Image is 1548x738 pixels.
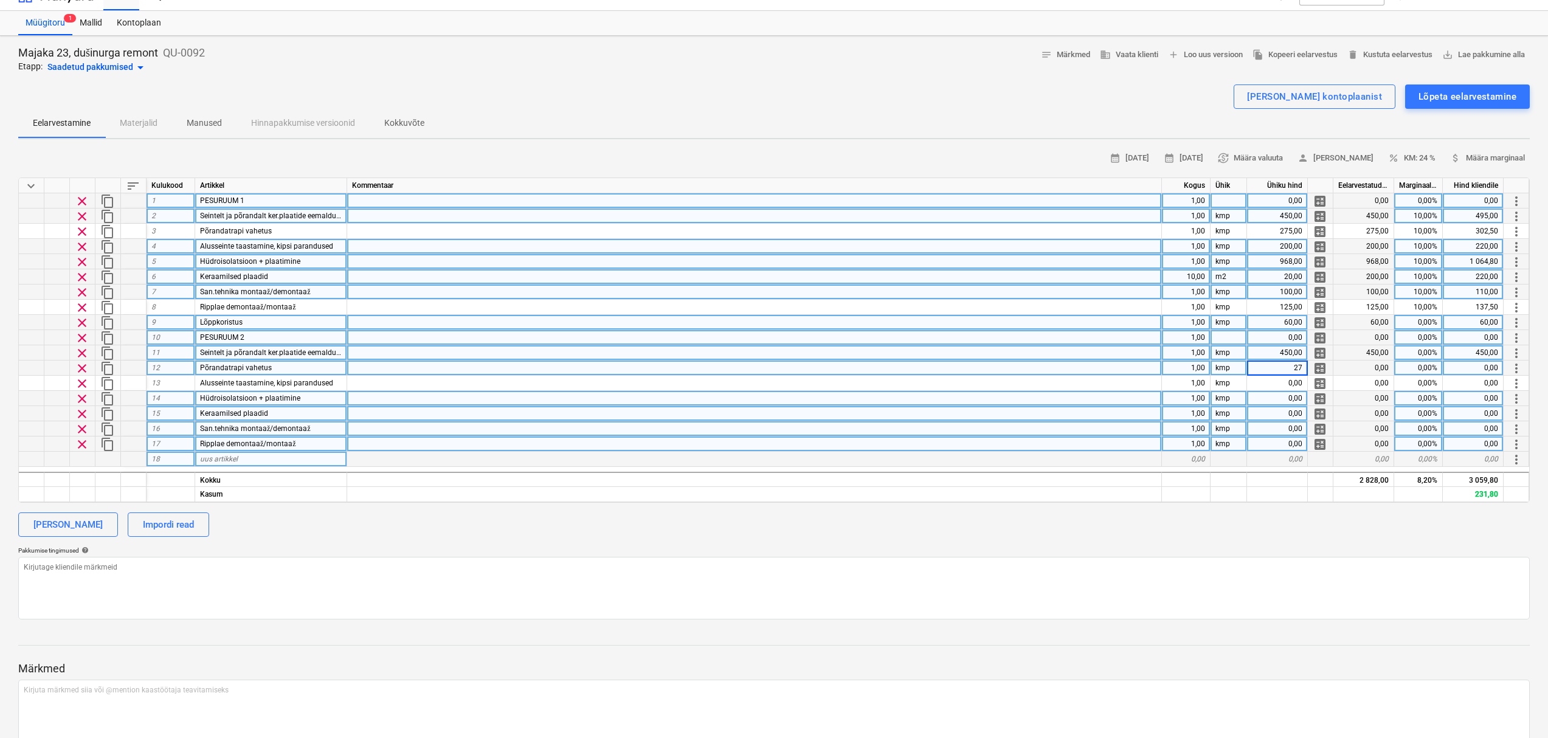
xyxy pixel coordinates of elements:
[1487,680,1548,738] iframe: Chat Widget
[151,272,156,281] span: 6
[1443,315,1504,330] div: 60,00
[75,300,89,315] span: Eemalda rida
[1443,239,1504,254] div: 220,00
[1443,193,1504,209] div: 0,00
[1394,421,1443,436] div: 0,00%
[151,303,156,311] span: 8
[1211,224,1247,239] div: kmp
[75,391,89,406] span: Eemalda rida
[384,117,424,129] p: Kokkuvõte
[1394,452,1443,467] div: 0,00%
[100,285,115,300] span: Dubleeri rida
[1450,151,1525,165] span: Määra marginaal
[1313,422,1327,436] span: Halda rea detailset jaotust
[1333,421,1394,436] div: 0,00
[1509,422,1524,436] span: Rohkem toiminguid
[47,60,148,75] div: Saadetud pakkumised
[1211,178,1247,193] div: Ühik
[1247,89,1382,105] div: [PERSON_NAME] kontoplaanist
[1211,285,1247,300] div: kmp
[1333,436,1394,452] div: 0,00
[100,270,115,285] span: Dubleeri rida
[1394,345,1443,360] div: 0,00%
[1333,452,1394,467] div: 0,00
[1443,345,1504,360] div: 450,00
[1211,421,1247,436] div: kmp
[18,11,72,35] div: Müügitoru
[1394,209,1443,224] div: 10,00%
[1041,49,1052,60] span: notes
[1443,300,1504,315] div: 137,50
[1313,300,1327,315] span: Halda rea detailset jaotust
[100,209,115,224] span: Dubleeri rida
[187,117,222,129] p: Manused
[151,318,156,326] span: 9
[1509,300,1524,315] span: Rohkem toiminguid
[200,272,268,281] span: Keraamilsed plaadid
[33,517,103,533] div: [PERSON_NAME]
[1509,209,1524,224] span: Rohkem toiminguid
[151,242,156,250] span: 4
[1162,360,1211,376] div: 1,00
[1487,680,1548,738] div: Vestlusvidin
[75,437,89,452] span: Eemalda rida
[1313,285,1327,300] span: Halda rea detailset jaotust
[1211,300,1247,315] div: kmp
[1509,255,1524,269] span: Rohkem toiminguid
[1443,224,1504,239] div: 302,50
[1333,472,1394,487] div: 2 828,00
[151,257,156,266] span: 5
[200,212,393,220] span: Seintelt ja põrandalt ker.plaatide eemaldus ja utiliseerimine
[72,11,109,35] div: Mallid
[1211,209,1247,224] div: kmp
[1333,376,1394,391] div: 0,00
[1394,360,1443,376] div: 0,00%
[1313,194,1327,209] span: Halda rea detailset jaotust
[151,409,160,418] span: 15
[1443,330,1504,345] div: 0,00
[1162,330,1211,345] div: 1,00
[1333,360,1394,376] div: 0,00
[1162,254,1211,269] div: 1,00
[1509,452,1524,467] span: Rohkem toiminguid
[1443,452,1504,467] div: 0,00
[75,285,89,300] span: Eemalda rida
[1388,153,1399,164] span: percent
[1394,224,1443,239] div: 10,00%
[133,60,148,75] span: arrow_drop_down
[1293,149,1378,168] button: [PERSON_NAME]
[1333,193,1394,209] div: 0,00
[1443,285,1504,300] div: 110,00
[1443,406,1504,421] div: 0,00
[1247,254,1308,269] div: 968,00
[1437,46,1530,64] button: Lae pakkumine alla
[1211,406,1247,421] div: kmp
[1313,270,1327,285] span: Halda rea detailset jaotust
[200,379,333,387] span: Alusseinte taastamine, kipsi parandused
[1313,240,1327,254] span: Halda rea detailset jaotust
[151,364,160,372] span: 12
[75,209,89,224] span: Eemalda rida
[1333,330,1394,345] div: 0,00
[1394,178,1443,193] div: Marginaal, %
[1394,472,1443,487] div: 8,20%
[1509,316,1524,330] span: Rohkem toiminguid
[1297,153,1308,164] span: person
[1247,239,1308,254] div: 200,00
[151,196,156,205] span: 1
[100,224,115,239] span: Dubleeri rida
[1211,315,1247,330] div: kmp
[151,379,160,387] span: 13
[1443,209,1504,224] div: 495,00
[1164,151,1203,165] span: [DATE]
[128,512,209,537] button: Impordi read
[195,487,347,502] div: Kasum
[1253,49,1263,60] span: file_copy
[75,224,89,239] span: Eemalda rida
[1347,49,1358,60] span: delete
[1253,48,1338,62] span: Kopeeri eelarvestus
[1509,270,1524,285] span: Rohkem toiminguid
[1333,315,1394,330] div: 60,00
[1443,487,1504,502] div: 231,80
[100,437,115,452] span: Dubleeri rida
